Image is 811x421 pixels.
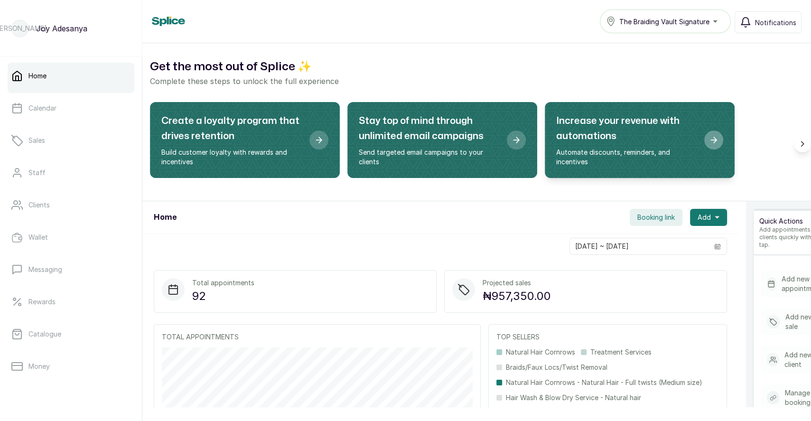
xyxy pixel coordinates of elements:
[714,243,721,250] svg: calendar
[637,213,675,222] span: Booking link
[590,347,652,357] p: Treatment Services
[8,353,134,380] a: Money
[28,200,50,210] p: Clients
[161,148,302,167] p: Build customer loyalty with rewards and incentives
[154,212,177,223] h1: Home
[506,393,641,402] p: Hair Wash & Blow Dry Service - Natural hair
[8,321,134,347] a: Catalogue
[8,63,134,89] a: Home
[28,297,56,307] p: Rewards
[483,288,551,305] p: ₦957,350.00
[8,289,134,315] a: Rewards
[162,332,473,342] p: TOTAL APPOINTMENTS
[28,168,46,178] p: Staff
[630,209,682,226] button: Booking link
[506,378,702,387] p: Natural Hair Cornrows - Natural Hair - Full twists (Medium size)
[28,329,61,339] p: Catalogue
[150,75,803,87] p: Complete these steps to unlock the full experience
[506,363,607,372] p: Braids/Faux Locs/Twist Removal
[28,265,62,274] p: Messaging
[161,113,302,144] h2: Create a loyalty program that drives retention
[556,113,697,144] h2: Increase your revenue with automations
[150,102,340,178] div: Create a loyalty program that drives retention
[150,58,803,75] h2: Get the most out of Splice ✨
[600,9,731,33] button: The Braiding Vault Signature
[8,159,134,186] a: Staff
[28,103,56,113] p: Calendar
[8,95,134,122] a: Calendar
[28,71,47,81] p: Home
[794,135,811,152] button: Scroll right
[545,102,735,178] div: Increase your revenue with automations
[359,113,499,144] h2: Stay top of mind through unlimited email campaigns
[483,278,551,288] p: Projected sales
[36,23,87,34] p: Joy Adesanya
[8,385,134,412] a: Reports
[506,347,575,357] p: Natural Hair Cornrows
[28,233,48,242] p: Wallet
[192,288,254,305] p: 92
[8,192,134,218] a: Clients
[8,256,134,283] a: Messaging
[8,127,134,154] a: Sales
[690,209,727,226] button: Add
[496,332,719,342] p: TOP SELLERS
[570,238,708,254] input: Select date
[698,213,711,222] span: Add
[347,102,537,178] div: Stay top of mind through unlimited email campaigns
[619,17,709,27] span: The Braiding Vault Signature
[755,18,796,28] span: Notifications
[192,278,254,288] p: Total appointments
[28,136,45,145] p: Sales
[359,148,499,167] p: Send targeted email campaigns to your clients
[735,11,802,33] button: Notifications
[8,224,134,251] a: Wallet
[28,362,50,371] p: Money
[556,148,697,167] p: Automate discounts, reminders, and incentives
